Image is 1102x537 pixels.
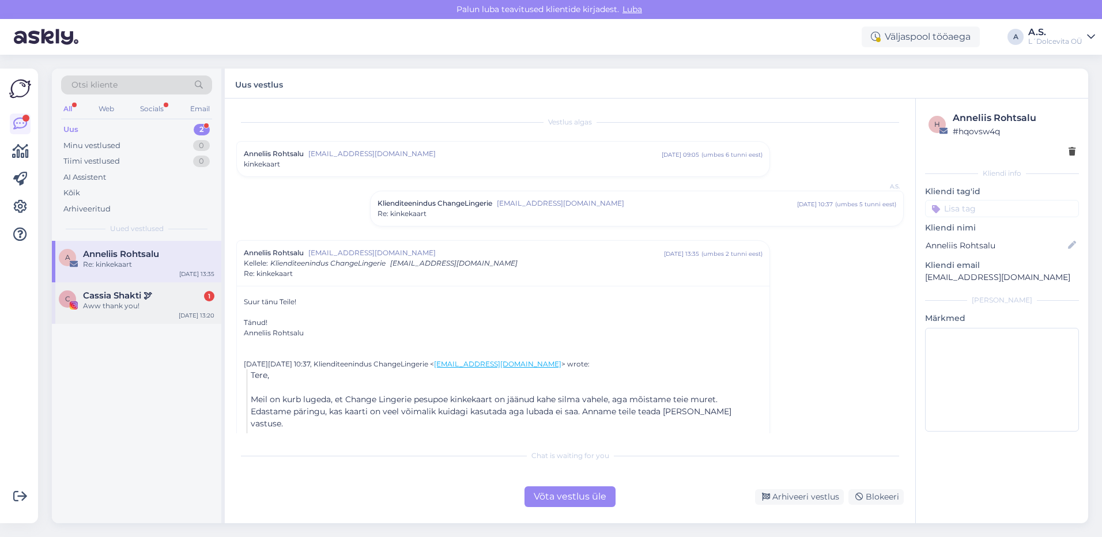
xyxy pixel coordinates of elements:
div: [PERSON_NAME] [925,295,1079,305]
span: A [65,253,70,262]
p: Kliendi tag'id [925,186,1079,198]
p: Kliendi nimi [925,222,1079,234]
p: [EMAIL_ADDRESS][DOMAIN_NAME] [925,271,1079,283]
div: Socials [138,101,166,116]
input: Lisa nimi [926,239,1066,252]
div: ( umbes 5 tunni eest ) [835,200,896,209]
div: Arhiveeritud [63,203,111,215]
div: A.S. [1028,28,1082,37]
span: Kellele : [244,259,268,267]
span: Meil on kurb lugeda, et Change Lingerie pesupoe kinkekaart on jäänud kahe silma vahele, aga mõist... [251,394,718,404]
div: L´Dolcevita OÜ [1028,37,1082,46]
span: Anneliis Rohtsalu [83,249,159,259]
span: Re: kinkekaart [378,209,427,219]
div: All [61,101,74,116]
div: Minu vestlused [63,140,120,152]
span: Otsi kliente [71,79,118,91]
span: Klienditeenindus ChangeLingerie [378,198,492,209]
div: Väljaspool tööaega [862,27,980,47]
label: Uus vestlus [235,75,283,91]
div: [DATE] 13:20 [179,311,214,320]
div: Kõik [63,187,80,199]
div: Uus [63,124,78,135]
span: h [934,120,940,128]
input: Lisa tag [925,200,1079,217]
span: [EMAIL_ADDRESS][DOMAIN_NAME] [497,198,797,209]
p: Märkmed [925,312,1079,324]
span: Luba [619,4,646,14]
div: Tiimi vestlused [63,156,120,167]
div: Suur tänu Teile! [244,297,763,338]
div: ( umbes 2 tunni eest ) [701,249,763,258]
div: Chat is waiting for you [236,451,904,461]
div: 1 [204,291,214,301]
div: 0 [193,140,210,152]
div: Web [96,101,116,116]
div: 2 [194,124,210,135]
div: # hqovsw4q [953,125,1075,138]
div: Tänud! Anneliis Rohtsalu [244,317,763,338]
a: A.S.L´Dolcevita OÜ [1028,28,1095,46]
div: [DATE] 13:35 [664,249,699,258]
span: Cassia Shakti 🕊 [83,290,152,301]
span: Anneliis Rohtsalu [244,149,304,159]
div: Email [188,101,212,116]
span: C [65,294,70,303]
div: Arhiveeri vestlus [755,489,844,505]
span: [EMAIL_ADDRESS][DOMAIN_NAME] [308,248,664,258]
div: ( umbes 6 tunni eest ) [701,150,763,159]
div: Anneliis Rohtsalu [953,111,1075,125]
div: AI Assistent [63,172,106,183]
span: kinkekaart [244,159,280,169]
div: Re: kinkekaart [83,259,214,270]
span: Edastame päringu, kas kaarti on veel võimalik kuidagi kasutada aga lubada ei saa. Anname teile te... [251,406,731,429]
div: [DATE] 10:37 [797,200,833,209]
a: [EMAIL_ADDRESS][DOMAIN_NAME] [434,360,561,368]
span: Tere, [251,370,269,380]
span: Klienditeenindus ChangeLingerie [270,259,386,267]
div: Aww thank you! [83,301,214,311]
div: [DATE][DATE] 10:37, Klienditeenindus ChangeLingerie < > wrote: [244,359,763,369]
p: Kliendi email [925,259,1079,271]
div: [DATE] 13:35 [179,270,214,278]
div: Vestlus algas [236,117,904,127]
img: Askly Logo [9,78,31,100]
div: Blokeeri [848,489,904,505]
span: [EMAIL_ADDRESS][DOMAIN_NAME] [308,149,662,159]
div: [DATE] 09:05 [662,150,699,159]
span: Uued vestlused [110,224,164,234]
div: 0 [193,156,210,167]
span: [EMAIL_ADDRESS][DOMAIN_NAME] [390,259,518,267]
span: Re: kinkekaart [244,268,293,279]
div: Võta vestlus üle [524,486,616,507]
span: A.S. [856,182,900,191]
div: A [1007,29,1024,45]
div: Kliendi info [925,168,1079,179]
span: Anneliis Rohtsalu [244,248,304,258]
